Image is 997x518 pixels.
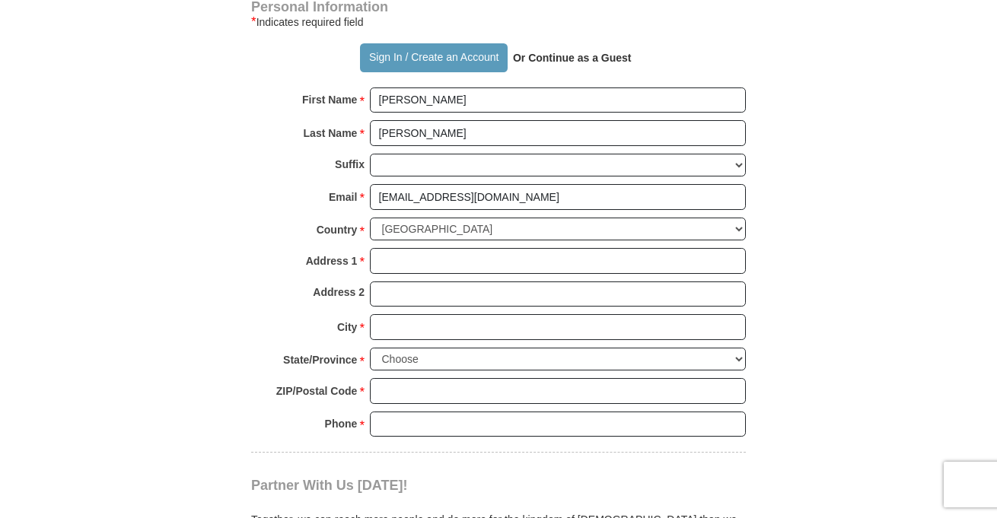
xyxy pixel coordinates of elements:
[337,316,357,338] strong: City
[317,219,358,240] strong: Country
[251,1,746,13] h4: Personal Information
[276,380,358,402] strong: ZIP/Postal Code
[251,478,408,493] span: Partner With Us [DATE]!
[283,349,357,370] strong: State/Province
[335,154,365,175] strong: Suffix
[306,250,358,272] strong: Address 1
[513,52,632,64] strong: Or Continue as a Guest
[325,413,358,434] strong: Phone
[329,186,357,208] strong: Email
[360,43,507,72] button: Sign In / Create an Account
[304,122,358,144] strong: Last Name
[302,89,357,110] strong: First Name
[251,13,746,31] div: Indicates required field
[313,281,365,303] strong: Address 2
